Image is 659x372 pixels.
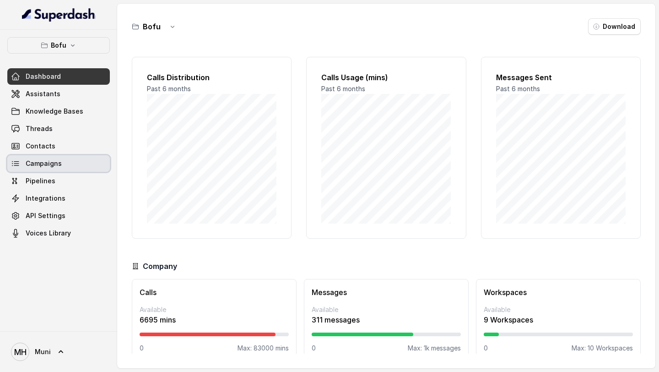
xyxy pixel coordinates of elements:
button: Download [588,18,641,35]
p: 311 messages [312,314,461,325]
span: Assistants [26,89,60,98]
span: Muni [35,347,51,356]
span: API Settings [26,211,65,220]
span: Campaigns [26,159,62,168]
p: 0 [312,344,316,353]
span: Past 6 months [321,85,365,93]
a: Integrations [7,190,110,207]
a: Contacts [7,138,110,154]
span: Pipelines [26,176,55,186]
span: Knowledge Bases [26,107,83,116]
a: Voices Library [7,225,110,241]
p: Max: 83000 mins [238,344,289,353]
span: Past 6 months [496,85,540,93]
a: Dashboard [7,68,110,85]
a: Campaigns [7,155,110,172]
a: Assistants [7,86,110,102]
h2: Calls Distribution [147,72,276,83]
a: Threads [7,120,110,137]
a: Muni [7,339,110,365]
h3: Company [143,261,177,272]
h3: Bofu [143,21,161,32]
text: MH [14,347,27,357]
p: Max: 1k messages [408,344,461,353]
h3: Calls [140,287,289,298]
span: Threads [26,124,53,133]
p: Available [484,305,633,314]
h2: Messages Sent [496,72,626,83]
p: 0 [140,344,144,353]
span: Voices Library [26,229,71,238]
span: Past 6 months [147,85,191,93]
p: Bofu [51,40,66,51]
span: Dashboard [26,72,61,81]
p: 9 Workspaces [484,314,633,325]
p: 0 [484,344,488,353]
h2: Calls Usage (mins) [321,72,451,83]
span: Integrations [26,194,65,203]
p: 6695 mins [140,314,289,325]
p: Available [140,305,289,314]
span: Contacts [26,142,55,151]
p: Available [312,305,461,314]
h3: Messages [312,287,461,298]
p: Max: 10 Workspaces [572,344,633,353]
button: Bofu [7,37,110,54]
h3: Workspaces [484,287,633,298]
a: Knowledge Bases [7,103,110,120]
a: API Settings [7,208,110,224]
a: Pipelines [7,173,110,189]
img: light.svg [22,7,96,22]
